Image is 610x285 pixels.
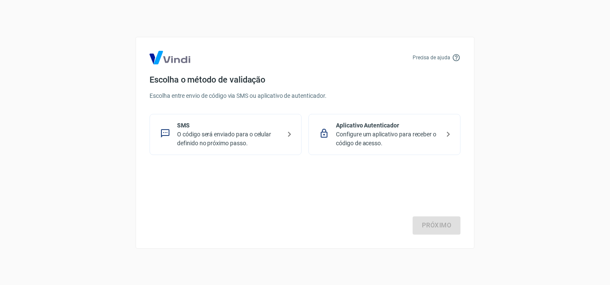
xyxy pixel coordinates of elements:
p: Escolha entre envio de código via SMS ou aplicativo de autenticador. [150,91,460,100]
p: Precisa de ajuda [413,54,450,61]
div: SMSO código será enviado para o celular definido no próximo passo. [150,114,302,155]
img: Logo Vind [150,51,190,64]
h4: Escolha o método de validação [150,75,460,85]
p: O código será enviado para o celular definido no próximo passo. [177,130,281,148]
p: SMS [177,121,281,130]
p: Aplicativo Autenticador [336,121,440,130]
div: Aplicativo AutenticadorConfigure um aplicativo para receber o código de acesso. [308,114,460,155]
p: Configure um aplicativo para receber o código de acesso. [336,130,440,148]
